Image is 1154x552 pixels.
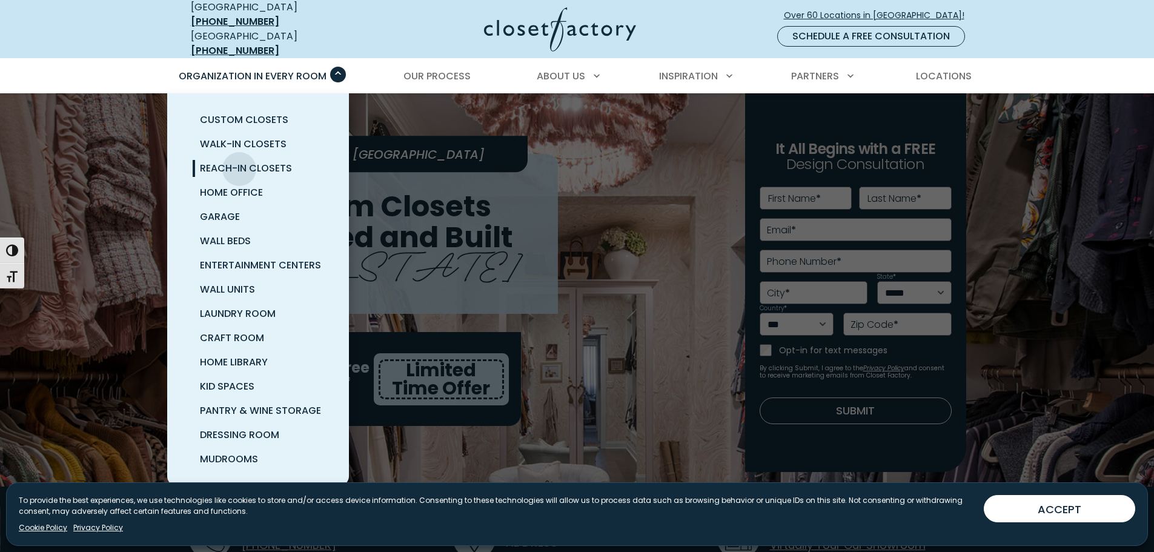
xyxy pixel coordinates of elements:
a: [PHONE_NUMBER] [191,44,279,58]
ul: Organization in Every Room submenu [167,93,349,486]
span: Mudrooms [200,452,258,466]
button: ACCEPT [984,495,1135,522]
a: Cookie Policy [19,522,67,533]
p: To provide the best experiences, we use technologies like cookies to store and/or access device i... [19,495,974,517]
span: Partners [791,69,839,83]
a: [PHONE_NUMBER] [191,15,279,28]
span: Pantry & Wine Storage [200,404,321,417]
div: [GEOGRAPHIC_DATA] [191,29,366,58]
span: Wall Units [200,282,255,296]
span: Reach-In Closets [200,161,292,175]
span: About Us [537,69,585,83]
span: Over 60 Locations in [GEOGRAPHIC_DATA]! [784,9,974,22]
span: Wall Beds [200,234,251,248]
span: Dressing Room [200,428,279,442]
span: Craft Room [200,331,264,345]
span: Organization in Every Room [179,69,327,83]
span: Walk-In Closets [200,137,287,151]
span: Our Process [403,69,471,83]
span: Inspiration [659,69,718,83]
span: Home Office [200,185,263,199]
span: Entertainment Centers [200,258,321,272]
nav: Primary Menu [170,59,984,93]
span: Garage [200,210,240,224]
span: Custom Closets [200,113,288,127]
span: Laundry Room [200,307,276,321]
span: Locations [916,69,972,83]
a: Over 60 Locations in [GEOGRAPHIC_DATA]! [783,5,975,26]
span: Home Library [200,355,268,369]
img: Closet Factory Logo [484,7,636,52]
a: Privacy Policy [73,522,123,533]
a: Schedule a Free Consultation [777,26,965,47]
span: Kid Spaces [200,379,254,393]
